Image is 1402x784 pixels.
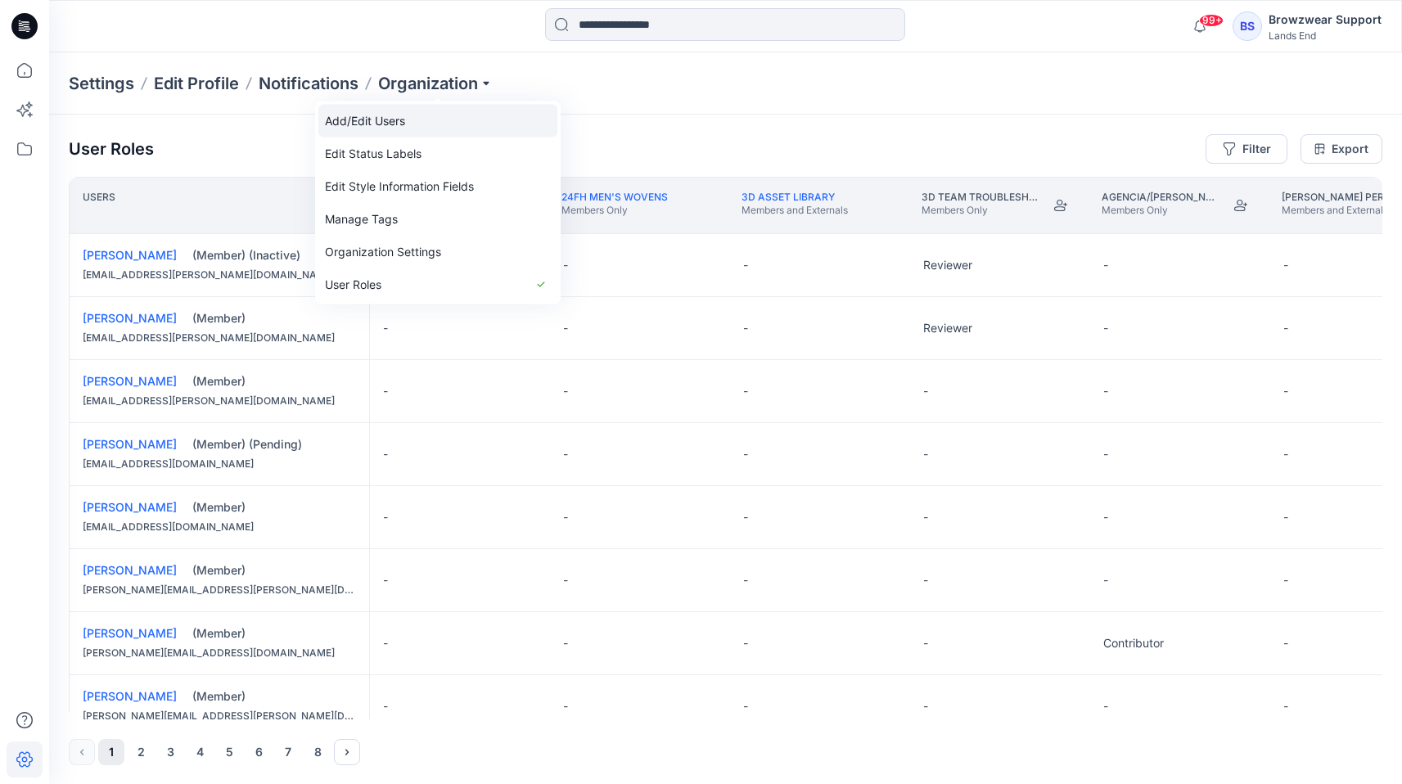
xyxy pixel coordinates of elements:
[83,374,177,388] a: [PERSON_NAME]
[318,170,557,203] a: Edit Style Information Fields
[563,572,568,588] p: -
[1103,257,1108,273] p: -
[923,257,972,273] p: Reviewer
[83,708,356,724] div: [PERSON_NAME][EMAIL_ADDRESS][PERSON_NAME][DOMAIN_NAME]
[743,257,748,273] p: -
[154,72,239,95] a: Edit Profile
[1282,191,1400,204] p: [PERSON_NAME] Personal Zone
[1233,11,1262,41] div: BS
[1103,698,1108,714] p: -
[192,499,356,516] div: (Member)
[192,436,356,453] div: (Member) (Pending)
[743,446,748,462] p: -
[83,519,356,535] div: [EMAIL_ADDRESS][DOMAIN_NAME]
[563,509,568,525] p: -
[922,204,1039,217] p: Members Only
[1103,446,1108,462] p: -
[1283,572,1288,588] p: -
[923,509,928,525] p: -
[383,383,388,399] p: -
[83,500,177,514] a: [PERSON_NAME]
[83,267,356,283] div: [EMAIL_ADDRESS][PERSON_NAME][DOMAIN_NAME]
[157,739,183,765] button: 3
[743,698,748,714] p: -
[743,572,748,588] p: -
[192,373,356,390] div: (Member)
[742,191,835,203] a: 3D ASSET LIBRARY
[318,203,557,236] a: Manage Tags
[1282,204,1400,217] p: Members and Externals
[1283,698,1288,714] p: -
[318,137,557,170] a: Edit Status Labels
[383,698,388,714] p: -
[383,509,388,525] p: -
[1283,509,1288,525] p: -
[83,626,177,640] a: [PERSON_NAME]
[923,572,928,588] p: -
[128,739,154,765] button: 2
[383,572,388,588] p: -
[259,72,358,95] a: Notifications
[1206,134,1287,164] button: Filter
[83,456,356,472] div: [EMAIL_ADDRESS][DOMAIN_NAME]
[1199,14,1224,27] span: 99+
[742,204,848,217] p: Members and Externals
[69,139,154,159] p: User Roles
[923,446,928,462] p: -
[192,247,356,264] div: (Member) (Inactive)
[922,191,1039,204] p: 3D Team Troubleshooting
[192,562,356,579] div: (Member)
[1102,204,1219,217] p: Members Only
[318,105,557,137] a: Add/Edit Users
[1103,383,1108,399] p: -
[563,635,568,651] p: -
[1283,320,1288,336] p: -
[1269,29,1382,42] div: Lands End
[1283,383,1288,399] p: -
[1269,10,1382,29] div: Browzwear Support
[563,446,568,462] p: -
[192,310,356,327] div: (Member)
[318,268,557,301] a: User Roles
[275,739,301,765] button: 7
[69,72,134,95] p: Settings
[1046,191,1075,220] button: Join
[334,739,360,765] button: Next
[83,689,177,703] a: [PERSON_NAME]
[561,191,668,203] a: 24FH Men's Wovens
[561,204,668,217] p: Members Only
[83,563,177,577] a: [PERSON_NAME]
[1226,191,1255,220] button: Join
[216,739,242,765] button: 5
[1103,635,1164,651] p: Contributor
[1283,635,1288,651] p: -
[743,635,748,651] p: -
[83,645,356,661] div: [PERSON_NAME][EMAIL_ADDRESS][DOMAIN_NAME]
[187,739,213,765] button: 4
[743,320,748,336] p: -
[1103,509,1108,525] p: -
[1102,191,1219,204] p: Agencia/[PERSON_NAME]
[318,236,557,268] a: Organization Settings
[83,311,177,325] a: [PERSON_NAME]
[923,320,972,336] p: Reviewer
[923,635,928,651] p: -
[383,446,388,462] p: -
[1301,134,1382,164] a: Export
[83,437,177,451] a: [PERSON_NAME]
[83,582,356,598] div: [PERSON_NAME][EMAIL_ADDRESS][PERSON_NAME][DOMAIN_NAME]
[923,698,928,714] p: -
[563,698,568,714] p: -
[1103,572,1108,588] p: -
[563,383,568,399] p: -
[192,688,356,705] div: (Member)
[563,320,568,336] p: -
[743,383,748,399] p: -
[83,248,177,262] a: [PERSON_NAME]
[192,625,356,642] div: (Member)
[743,509,748,525] p: -
[1103,320,1108,336] p: -
[246,739,272,765] button: 6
